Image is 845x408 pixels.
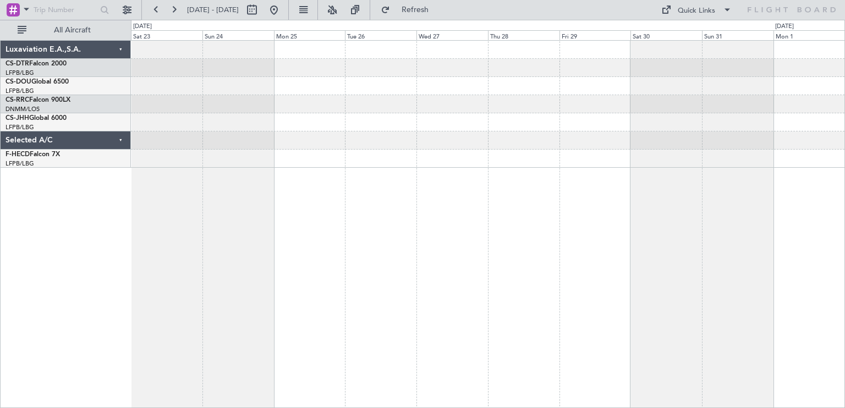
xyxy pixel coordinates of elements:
div: Quick Links [678,5,715,16]
div: Sat 23 [131,30,202,40]
a: CS-DTRFalcon 2000 [6,60,67,67]
span: All Aircraft [29,26,116,34]
div: Thu 28 [488,30,559,40]
span: Refresh [392,6,438,14]
a: CS-JHHGlobal 6000 [6,115,67,122]
a: LFPB/LBG [6,123,34,131]
input: Trip Number [34,2,97,18]
a: DNMM/LOS [6,105,40,113]
span: [DATE] - [DATE] [187,5,239,15]
div: Sun 31 [702,30,773,40]
div: [DATE] [133,22,152,31]
span: CS-RRC [6,97,29,103]
span: CS-DOU [6,79,31,85]
span: CS-JHH [6,115,29,122]
div: Sun 24 [202,30,274,40]
div: Tue 26 [345,30,416,40]
a: LFPB/LBG [6,159,34,168]
div: Wed 27 [416,30,488,40]
button: Refresh [376,1,442,19]
div: Sat 30 [630,30,702,40]
div: Mon 25 [274,30,345,40]
div: [DATE] [775,22,794,31]
a: CS-RRCFalcon 900LX [6,97,70,103]
div: Mon 1 [773,30,845,40]
a: CS-DOUGlobal 6500 [6,79,69,85]
span: F-HECD [6,151,30,158]
button: All Aircraft [12,21,119,39]
a: F-HECDFalcon 7X [6,151,60,158]
button: Quick Links [656,1,737,19]
a: LFPB/LBG [6,69,34,77]
span: CS-DTR [6,60,29,67]
a: LFPB/LBG [6,87,34,95]
div: Fri 29 [559,30,631,40]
